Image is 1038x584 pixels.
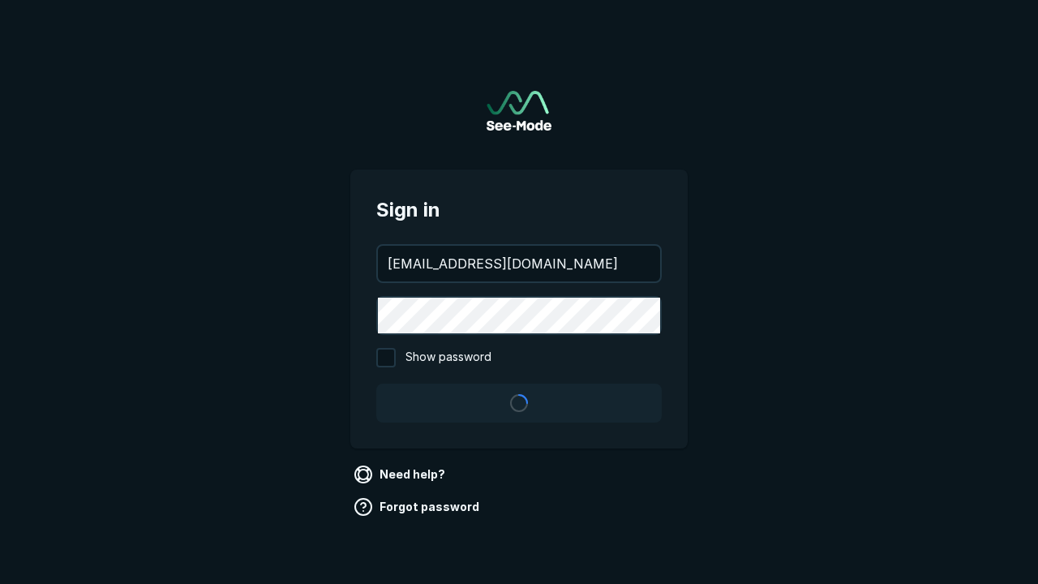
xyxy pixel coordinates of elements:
span: Sign in [376,195,662,225]
a: Forgot password [350,494,486,520]
input: your@email.com [378,246,660,281]
span: Show password [405,348,491,367]
a: Need help? [350,462,452,487]
img: See-Mode Logo [487,91,551,131]
a: Go to sign in [487,91,551,131]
